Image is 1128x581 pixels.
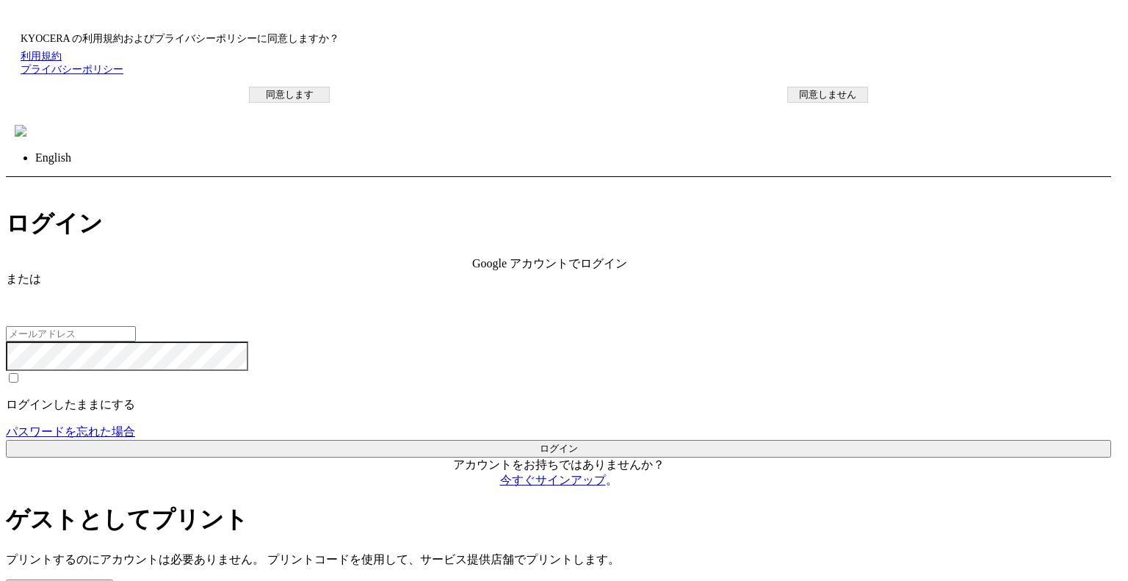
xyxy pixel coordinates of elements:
[6,552,1111,568] p: プリントするのにアカウントは必要ありません。 プリントコードを使用して、サービス提供店舗でプリントします。
[6,397,1111,413] p: ログインしたままにする
[6,504,1111,536] h1: ゲストとしてプリント
[500,474,618,486] span: 。
[472,257,627,270] span: Google アカウントでログイン
[21,51,62,62] a: 利用規約
[21,32,1096,46] p: KYOCERA の利用規約およびプライバシーポリシーに同意しますか？
[6,425,135,438] a: パスワードを忘れた場合
[15,125,26,137] img: anytime_print_blue_japanese_228x75.svg
[6,208,1111,240] h1: ログイン
[787,87,868,103] button: 同意しません
[500,474,606,486] a: 今すぐサインアップ
[35,151,71,164] a: English
[6,272,1111,287] div: または
[6,440,1111,458] button: ログイン
[6,326,136,342] input: メールアドレス
[6,178,29,190] a: 戻る
[6,458,1111,488] p: アカウントをお持ちではありませんか？
[21,64,123,75] a: プライバシーポリシー
[249,87,330,103] button: 同意します
[6,21,53,33] span: ログイン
